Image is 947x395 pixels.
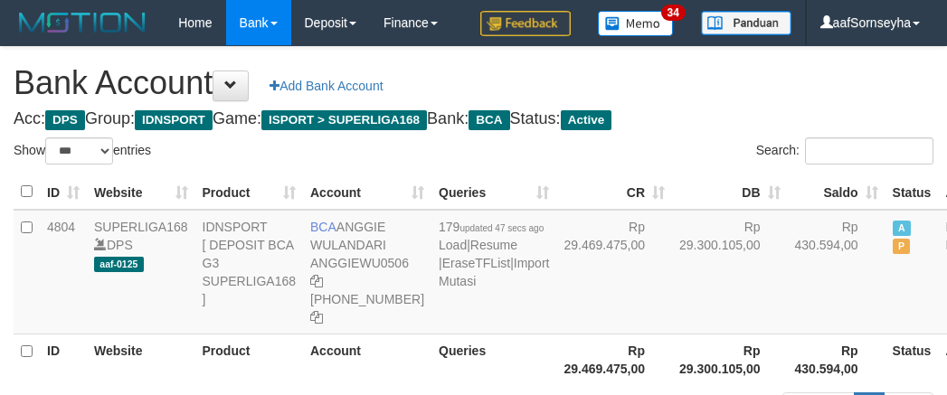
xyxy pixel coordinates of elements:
[893,221,911,236] span: Active
[195,334,304,385] th: Product
[303,210,431,334] td: ANGGIE WULANDARI [PHONE_NUMBER]
[40,174,87,210] th: ID: activate to sort column ascending
[893,239,911,254] span: Paused
[14,110,933,128] h4: Acc: Group: Game: Bank: Status:
[14,9,151,36] img: MOTION_logo.png
[672,334,788,385] th: Rp 29.300.105,00
[788,334,885,385] th: Rp 430.594,00
[439,220,549,288] span: | | |
[756,137,933,165] label: Search:
[310,274,323,288] a: Copy ANGGIEWU0506 to clipboard
[45,110,85,130] span: DPS
[310,220,336,234] span: BCA
[87,174,195,210] th: Website: activate to sort column ascending
[94,257,144,272] span: aaf-0125
[40,334,87,385] th: ID
[672,210,788,334] td: Rp 29.300.105,00
[885,334,939,385] th: Status
[885,174,939,210] th: Status
[469,110,509,130] span: BCA
[14,65,933,101] h1: Bank Account
[303,334,431,385] th: Account
[87,210,195,334] td: DPS
[14,137,151,165] label: Show entries
[258,71,394,101] a: Add Bank Account
[135,110,213,130] span: IDNSPORT
[788,174,885,210] th: Saldo: activate to sort column ascending
[431,334,556,385] th: Queries
[195,174,304,210] th: Product: activate to sort column ascending
[556,174,672,210] th: CR: activate to sort column ascending
[310,256,409,270] a: ANGGIEWU0506
[310,310,323,324] a: Copy 4062213373 to clipboard
[261,110,427,130] span: ISPORT > SUPERLIGA168
[442,256,510,270] a: EraseTFList
[303,174,431,210] th: Account: activate to sort column ascending
[431,174,556,210] th: Queries: activate to sort column ascending
[439,256,549,288] a: Import Mutasi
[701,11,791,35] img: panduan.png
[439,220,544,234] span: 179
[40,210,87,334] td: 4804
[470,238,517,252] a: Resume
[661,5,686,21] span: 34
[87,334,195,385] th: Website
[556,334,672,385] th: Rp 29.469.475,00
[439,238,467,252] a: Load
[459,223,544,233] span: updated 47 secs ago
[788,210,885,334] td: Rp 430.594,00
[480,11,571,36] img: Feedback.jpg
[598,11,674,36] img: Button%20Memo.svg
[561,110,612,130] span: Active
[45,137,113,165] select: Showentries
[556,210,672,334] td: Rp 29.469.475,00
[195,210,304,334] td: IDNSPORT [ DEPOSIT BCA G3 SUPERLIGA168 ]
[94,220,188,234] a: SUPERLIGA168
[805,137,933,165] input: Search:
[672,174,788,210] th: DB: activate to sort column ascending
